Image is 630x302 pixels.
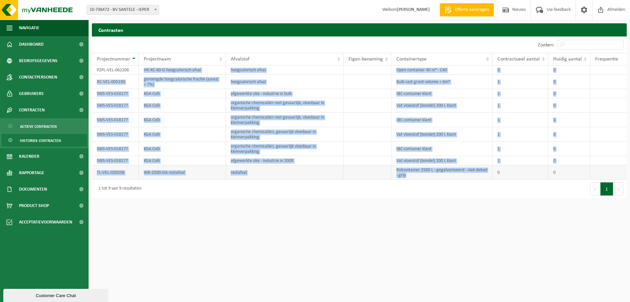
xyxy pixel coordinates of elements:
[493,75,548,89] td: 1
[553,57,582,62] span: Huidig aantal
[19,181,47,197] span: Documenten
[87,5,159,14] span: 10-736472 - BV SANTELE - IEPER
[348,57,383,62] span: Eigen benaming
[19,214,72,230] span: Acceptatievoorwaarden
[590,182,600,196] button: Previous
[87,5,159,15] span: 10-736472 - BV SANTELE - IEPER
[19,102,45,118] span: Contracten
[391,127,493,142] td: Vat vloeistof (bondel) 200 L klant
[548,98,590,113] td: 0
[548,127,590,142] td: 0
[92,142,139,156] td: SWS-VES-018177
[493,142,548,156] td: 1
[139,113,226,127] td: KGA Colli
[19,165,44,181] span: Rapportage
[19,148,39,165] span: Kalender
[19,197,49,214] span: Product Shop
[396,57,427,62] span: Containertype
[548,165,590,180] td: 0
[139,142,226,156] td: KGA Colli
[548,156,590,165] td: 0
[226,142,344,156] td: organische chemicaliën, gevaarlijk vloeibaar in kleinverpakking
[92,89,139,98] td: SWS-VES-018177
[493,98,548,113] td: 1
[139,75,226,89] td: gemengde hoogcalorische fractie (asrest > 7%)
[139,65,226,75] td: HK-XC-40-G hoogcalorisch afval
[548,75,590,89] td: 0
[139,156,226,165] td: KGA Colli
[391,142,493,156] td: IBC container klant
[92,127,139,142] td: SWS-VES-018177
[226,113,344,127] td: organische chemicaliën niet gevaarlijk, vloeibaar in kleinverpakking
[391,75,493,89] td: Bulk vast groot volume > 6m³
[19,85,44,102] span: Gebruikers
[20,120,57,133] span: Actieve contracten
[19,69,57,85] span: Contactpersonen
[493,165,548,180] td: 0
[453,7,491,13] span: Offerte aanvragen
[548,89,590,98] td: 0
[548,142,590,156] td: 0
[600,182,613,196] button: 1
[97,57,130,62] span: Projectnummer
[613,182,623,196] button: Next
[19,36,44,53] span: Dashboard
[391,89,493,98] td: IBC container klant
[139,89,226,98] td: KGA Colli
[20,134,61,147] span: Historiek contracten
[139,127,226,142] td: KGA Colli
[440,3,494,16] a: Offerte aanvragen
[391,165,493,180] td: Rolcontainer 2500 L - gegalvaniseerd - vlak deksel - grijs
[548,113,590,127] td: 0
[391,156,493,165] td: Vat vloeistof (bondel) 200 L klant
[92,113,139,127] td: SWS-VES-018177
[92,98,139,113] td: SWS-VES-018177
[144,57,171,62] span: Projectnaam
[493,127,548,142] td: 1
[493,89,548,98] td: 1
[92,75,139,89] td: RC-VEL-005230
[226,65,344,75] td: hoogcalorisch afval
[139,98,226,113] td: KGA Colli
[92,23,627,36] h2: Contracten
[19,53,57,69] span: Bedrijfsgegevens
[493,113,548,127] td: 1
[3,288,110,302] iframe: chat widget
[2,134,87,147] a: Historiek contracten
[92,156,139,165] td: SWS-VES-018177
[226,165,344,180] td: restafval
[139,165,226,180] td: WB-2500-GA restafval
[497,57,540,62] span: Contractueel aantal
[391,98,493,113] td: Vat vloeistof (bondel) 200 L klant
[226,127,344,142] td: organische chemicaliën, gevaarlijk vloeibaar in kleinverpakking
[493,156,548,165] td: 1
[92,165,139,180] td: TL-VEL-020538
[226,89,344,98] td: afgewerkte olie - industrie in bulk
[226,156,344,165] td: afgewerkte olie - industrie in 200lt
[548,65,590,75] td: 0
[391,113,493,127] td: IBC container klant
[595,57,618,62] span: Frequentie
[226,75,344,89] td: hoogcalorisch afval
[538,42,554,48] label: Zoeken:
[231,57,249,62] span: Afvalstof
[92,65,139,75] td: P2PL-VEL-062206
[95,183,141,195] div: 1 tot 9 van 9 resultaten
[226,98,344,113] td: organische chemicaliën niet gevaarlijk, vloeibaar in kleinverpakking
[493,65,548,75] td: 0
[19,20,39,36] span: Navigatie
[2,120,87,132] a: Actieve contracten
[397,7,430,12] strong: [PERSON_NAME]
[391,65,493,75] td: Open container 40 m³ - C40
